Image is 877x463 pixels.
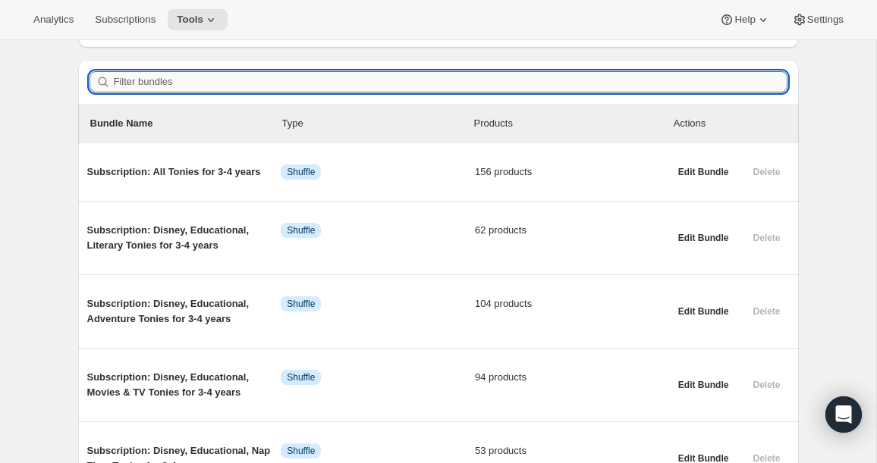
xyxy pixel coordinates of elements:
[669,301,738,322] button: Edit Bundle
[674,116,787,131] div: Actions
[177,14,203,26] span: Tools
[669,227,738,249] button: Edit Bundle
[287,166,315,178] span: Shuffle
[287,224,315,236] span: Shuffle
[87,223,281,253] span: Subscription: Disney, Educational, Literary Tonies for 3-4 years
[710,9,779,30] button: Help
[90,116,282,131] p: Bundle Name
[282,116,474,131] div: Type
[734,14,755,26] span: Help
[114,71,787,92] input: Filter bundles
[287,371,315,383] span: Shuffle
[669,161,738,183] button: Edit Bundle
[474,116,666,131] div: Products
[475,443,669,458] span: 53 products
[669,374,738,396] button: Edit Bundle
[287,298,315,310] span: Shuffle
[678,305,729,318] span: Edit Bundle
[678,232,729,244] span: Edit Bundle
[825,396,862,433] div: Open Intercom Messenger
[87,164,281,180] span: Subscription: All Tonies for 3-4 years
[168,9,228,30] button: Tools
[95,14,156,26] span: Subscriptions
[86,9,165,30] button: Subscriptions
[24,9,83,30] button: Analytics
[783,9,853,30] button: Settings
[807,14,844,26] span: Settings
[87,370,281,400] span: Subscription: Disney, Educational, Movies & TV Tonies for 3-4 years
[87,296,281,327] span: Subscription: Disney, Educational, Adventure Tonies for 3-4 years
[33,14,74,26] span: Analytics
[475,370,669,385] span: 94 products
[287,445,315,457] span: Shuffle
[475,164,669,180] span: 156 products
[678,166,729,178] span: Edit Bundle
[475,296,669,311] span: 104 products
[475,223,669,238] span: 62 products
[678,379,729,391] span: Edit Bundle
